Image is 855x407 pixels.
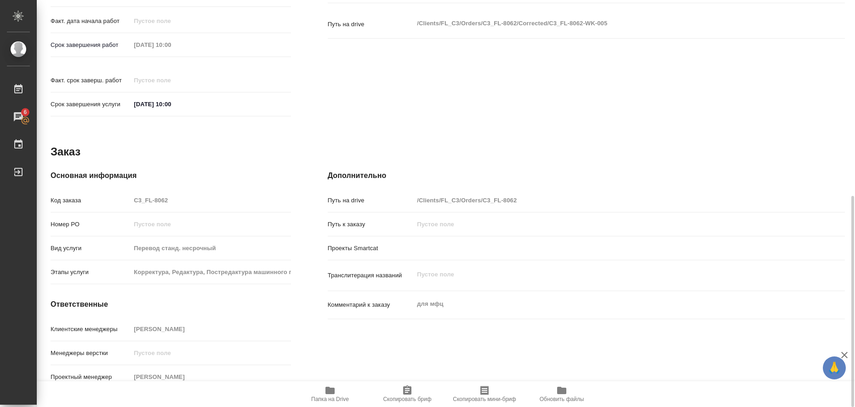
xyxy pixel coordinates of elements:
span: Обновить файлы [540,396,584,402]
h2: Заказ [51,144,80,159]
p: Этапы услуги [51,268,131,277]
h4: Основная информация [51,170,291,181]
p: Срок завершения услуги [51,100,131,109]
button: Обновить файлы [523,381,600,407]
span: 🙏 [826,358,842,378]
p: Проектный менеджер [51,373,131,382]
input: ✎ Введи что-нибудь [131,97,211,111]
p: Факт. срок заверш. работ [51,76,131,85]
a: 6 [2,105,34,128]
span: 6 [18,108,32,117]
input: Пустое поле [131,265,291,279]
button: 🙏 [823,356,846,379]
span: Скопировать бриф [383,396,431,402]
button: Скопировать бриф [369,381,446,407]
p: Транслитерация названий [328,271,414,280]
h4: Дополнительно [328,170,845,181]
input: Пустое поле [131,370,291,384]
p: Проекты Smartcat [328,244,414,253]
h4: Ответственные [51,299,291,310]
input: Пустое поле [131,346,291,360]
p: Срок завершения работ [51,40,131,50]
p: Клиентские менеджеры [51,325,131,334]
button: Скопировать мини-бриф [446,381,523,407]
p: Путь на drive [328,196,414,205]
input: Пустое поле [131,218,291,231]
button: Папка на Drive [291,381,369,407]
p: Путь на drive [328,20,414,29]
input: Пустое поле [131,38,211,52]
textarea: /Clients/FL_C3/Orders/C3_FL-8062/Corrected/C3_FL-8062-WK-005 [414,16,802,31]
textarea: для мфц [414,296,802,312]
p: Номер РО [51,220,131,229]
span: Папка на Drive [311,396,349,402]
p: Менеджеры верстки [51,349,131,358]
input: Пустое поле [414,194,802,207]
input: Пустое поле [414,218,802,231]
input: Пустое поле [131,322,291,336]
span: Скопировать мини-бриф [453,396,516,402]
input: Пустое поле [131,14,211,28]
input: Пустое поле [131,241,291,255]
p: Вид услуги [51,244,131,253]
input: Пустое поле [131,74,211,87]
p: Факт. дата начала работ [51,17,131,26]
input: Пустое поле [131,194,291,207]
p: Путь к заказу [328,220,414,229]
p: Комментарий к заказу [328,300,414,310]
p: Код заказа [51,196,131,205]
